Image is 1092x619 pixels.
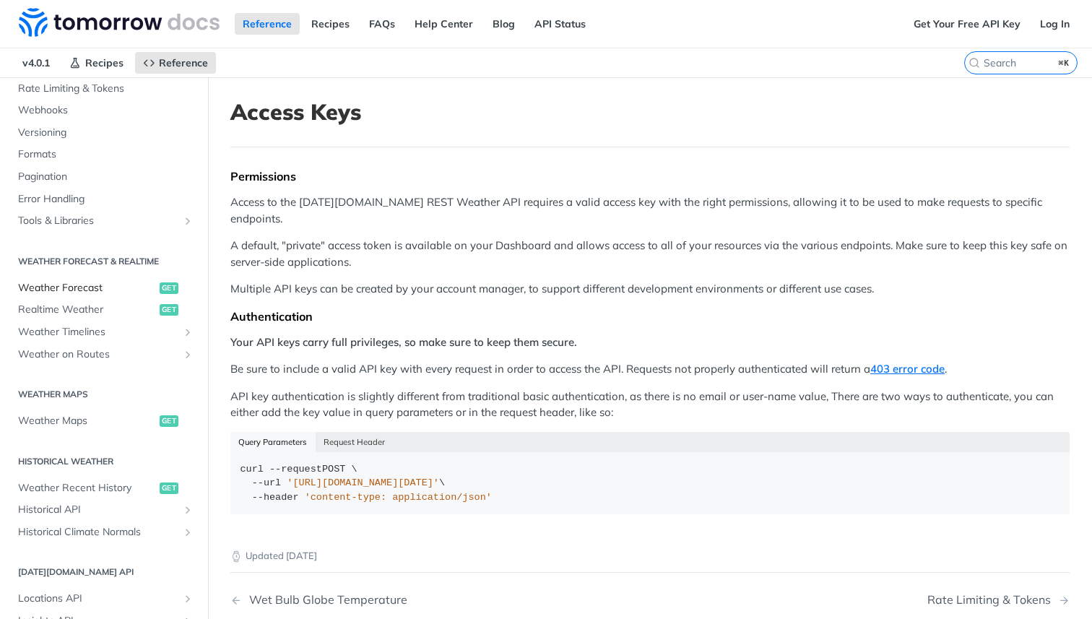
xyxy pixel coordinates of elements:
[11,499,197,521] a: Historical APIShow subpages for Historical API
[18,347,178,362] span: Weather on Routes
[252,477,282,488] span: --url
[11,588,197,610] a: Locations APIShow subpages for Locations API
[18,303,156,317] span: Realtime Weather
[18,170,194,184] span: Pagination
[230,194,1070,227] p: Access to the [DATE][DOMAIN_NAME] REST Weather API requires a valid access key with the right per...
[269,464,322,475] span: --request
[316,432,394,452] button: Request Header
[11,210,197,232] a: Tools & LibrariesShow subpages for Tools & Libraries
[18,214,178,228] span: Tools & Libraries
[526,13,594,35] a: API Status
[230,549,1070,563] p: Updated [DATE]
[14,52,58,74] span: v4.0.1
[303,13,357,35] a: Recipes
[230,593,590,607] a: Previous Page: Wet Bulb Globe Temperature
[927,593,1058,607] div: Rate Limiting & Tokens
[927,593,1070,607] a: Next Page: Rate Limiting & Tokens
[182,349,194,360] button: Show subpages for Weather on Routes
[18,82,194,96] span: Rate Limiting & Tokens
[11,521,197,543] a: Historical Climate NormalsShow subpages for Historical Climate Normals
[182,593,194,605] button: Show subpages for Locations API
[18,147,194,162] span: Formats
[182,215,194,227] button: Show subpages for Tools & Libraries
[11,410,197,432] a: Weather Mapsget
[485,13,523,35] a: Blog
[230,361,1070,378] p: Be sure to include a valid API key with every request in order to access the API. Requests not pr...
[18,325,178,339] span: Weather Timelines
[160,304,178,316] span: get
[18,481,156,495] span: Weather Recent History
[230,309,1070,324] div: Authentication
[235,13,300,35] a: Reference
[18,281,156,295] span: Weather Forecast
[19,8,220,37] img: Tomorrow.io Weather API Docs
[230,281,1070,298] p: Multiple API keys can be created by your account manager, to support different development enviro...
[11,388,197,401] h2: Weather Maps
[11,321,197,343] a: Weather TimelinesShow subpages for Weather Timelines
[11,122,197,144] a: Versioning
[252,492,299,503] span: --header
[11,255,197,268] h2: Weather Forecast & realtime
[182,504,194,516] button: Show subpages for Historical API
[160,482,178,494] span: get
[11,455,197,468] h2: Historical Weather
[18,525,178,540] span: Historical Climate Normals
[18,592,178,606] span: Locations API
[407,13,481,35] a: Help Center
[11,100,197,121] a: Webhooks
[18,192,194,207] span: Error Handling
[159,56,208,69] span: Reference
[1055,56,1073,70] kbd: ⌘K
[11,344,197,365] a: Weather on RoutesShow subpages for Weather on Routes
[240,464,264,475] span: curl
[11,189,197,210] a: Error Handling
[968,57,980,69] svg: Search
[18,126,194,140] span: Versioning
[1032,13,1078,35] a: Log In
[18,103,194,118] span: Webhooks
[160,282,178,294] span: get
[182,527,194,538] button: Show subpages for Historical Climate Normals
[230,238,1070,270] p: A default, "private" access token is available on your Dashboard and allows access to all of your...
[870,362,945,376] a: 403 error code
[230,335,577,349] strong: Your API keys carry full privileges, so make sure to keep them secure.
[305,492,492,503] span: 'content-type: application/json'
[135,52,216,74] a: Reference
[242,593,407,607] div: Wet Bulb Globe Temperature
[11,166,197,188] a: Pagination
[85,56,123,69] span: Recipes
[18,414,156,428] span: Weather Maps
[61,52,131,74] a: Recipes
[11,477,197,499] a: Weather Recent Historyget
[11,78,197,100] a: Rate Limiting & Tokens
[160,415,178,427] span: get
[230,99,1070,125] h1: Access Keys
[11,277,197,299] a: Weather Forecastget
[361,13,403,35] a: FAQs
[11,566,197,579] h2: [DATE][DOMAIN_NAME] API
[182,326,194,338] button: Show subpages for Weather Timelines
[11,299,197,321] a: Realtime Weatherget
[287,477,439,488] span: '[URL][DOMAIN_NAME][DATE]'
[230,389,1070,421] p: API key authentication is slightly different from traditional basic authentication, as there is n...
[18,503,178,517] span: Historical API
[240,462,1060,505] div: POST \ \
[906,13,1028,35] a: Get Your Free API Key
[11,144,197,165] a: Formats
[230,169,1070,183] div: Permissions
